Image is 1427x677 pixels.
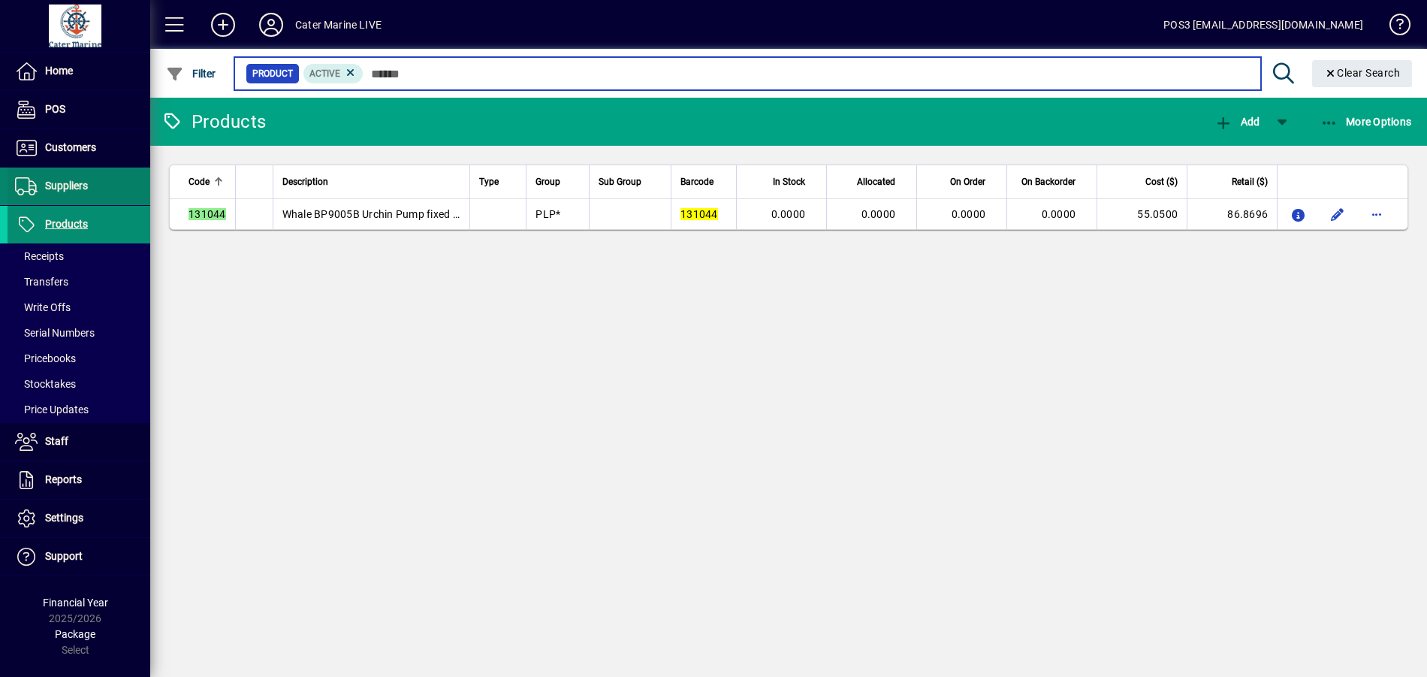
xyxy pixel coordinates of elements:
[45,141,96,153] span: Customers
[1365,202,1389,226] button: More options
[1097,199,1187,229] td: 55.0500
[680,174,727,190] div: Barcode
[189,174,210,190] span: Code
[8,397,150,422] a: Price Updates
[199,11,247,38] button: Add
[162,60,220,87] button: Filter
[45,550,83,562] span: Support
[45,180,88,192] span: Suppliers
[479,174,499,190] span: Type
[1317,108,1416,135] button: More Options
[43,597,108,609] span: Financial Year
[8,91,150,128] a: POS
[861,208,896,220] span: 0.0000
[926,174,999,190] div: On Order
[952,208,986,220] span: 0.0000
[8,243,150,269] a: Receipts
[8,129,150,167] a: Customers
[295,13,382,37] div: Cater Marine LIVE
[247,11,295,38] button: Profile
[309,68,340,79] span: Active
[8,168,150,205] a: Suppliers
[746,174,819,190] div: In Stock
[1021,174,1076,190] span: On Backorder
[45,512,83,524] span: Settings
[15,352,76,364] span: Pricebooks
[1211,108,1263,135] button: Add
[1312,60,1413,87] button: Clear
[15,276,68,288] span: Transfers
[8,461,150,499] a: Reports
[8,320,150,346] a: Serial Numbers
[836,174,909,190] div: Allocated
[161,110,266,134] div: Products
[8,346,150,371] a: Pricebooks
[1016,174,1089,190] div: On Backorder
[45,218,88,230] span: Products
[8,295,150,320] a: Write Offs
[8,538,150,576] a: Support
[252,66,293,81] span: Product
[1042,208,1076,220] span: 0.0000
[15,403,89,416] span: Price Updates
[599,174,662,190] div: Sub Group
[282,174,328,190] span: Description
[15,250,64,262] span: Receipts
[189,174,226,190] div: Code
[1378,3,1408,52] a: Knowledge Base
[1214,116,1260,128] span: Add
[15,327,95,339] span: Serial Numbers
[1187,199,1277,229] td: 86.8696
[1320,116,1412,128] span: More Options
[479,174,517,190] div: Type
[857,174,895,190] span: Allocated
[55,628,95,640] span: Package
[536,174,560,190] span: Group
[536,174,579,190] div: Group
[771,208,806,220] span: 0.0000
[166,68,216,80] span: Filter
[1326,202,1350,226] button: Edit
[1145,174,1178,190] span: Cost ($)
[773,174,805,190] span: In Stock
[8,53,150,90] a: Home
[282,208,486,220] span: Whale BP9005B Urchin Pump fixed handle
[1232,174,1268,190] span: Retail ($)
[8,269,150,295] a: Transfers
[45,103,65,115] span: POS
[15,378,76,390] span: Stocktakes
[8,423,150,461] a: Staff
[680,208,718,220] em: 131044
[680,174,713,190] span: Barcode
[45,435,68,447] span: Staff
[303,64,364,83] mat-chip: Activation Status: Active
[8,500,150,537] a: Settings
[1163,13,1363,37] div: POS3 [EMAIL_ADDRESS][DOMAIN_NAME]
[45,65,73,77] span: Home
[282,174,461,190] div: Description
[1324,67,1401,79] span: Clear Search
[599,174,641,190] span: Sub Group
[15,301,71,313] span: Write Offs
[45,473,82,485] span: Reports
[8,371,150,397] a: Stocktakes
[950,174,985,190] span: On Order
[189,208,226,220] em: 131044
